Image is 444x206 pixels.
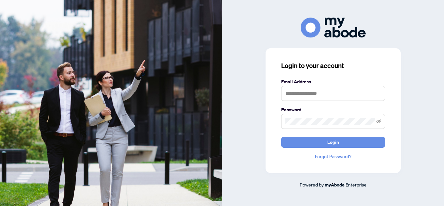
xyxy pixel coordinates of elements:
label: Password [281,106,385,113]
span: Login [327,137,339,147]
span: Enterprise [346,182,367,187]
img: ma-logo [301,18,366,37]
a: Forgot Password? [281,153,385,160]
h3: Login to your account [281,61,385,70]
span: eye-invisible [376,119,381,124]
button: Login [281,137,385,148]
label: Email Address [281,78,385,85]
span: Powered by [300,182,324,187]
a: myAbode [325,181,345,188]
